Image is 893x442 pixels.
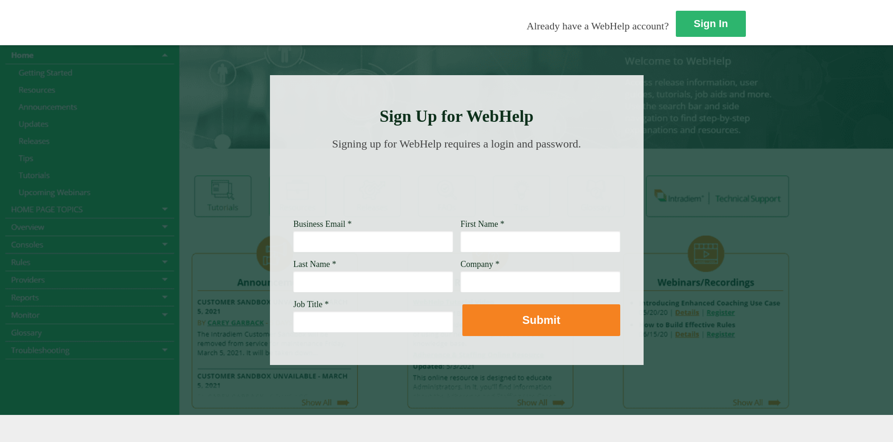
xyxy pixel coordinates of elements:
span: Already have a WebHelp account? [527,20,669,32]
strong: Submit [522,314,560,326]
span: First Name * [461,219,504,229]
span: Job Title * [293,300,329,309]
span: Signing up for WebHelp requires a login and password. [332,138,581,150]
strong: Sign In [694,18,728,29]
a: Sign In [676,11,746,37]
span: Business Email * [293,219,352,229]
img: Need Credentials? Sign up below. Have Credentials? Use the sign-in button. [299,160,615,206]
span: Company * [461,260,500,269]
strong: Sign Up for WebHelp [380,107,534,126]
button: Submit [462,304,620,336]
span: Last Name * [293,260,336,269]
